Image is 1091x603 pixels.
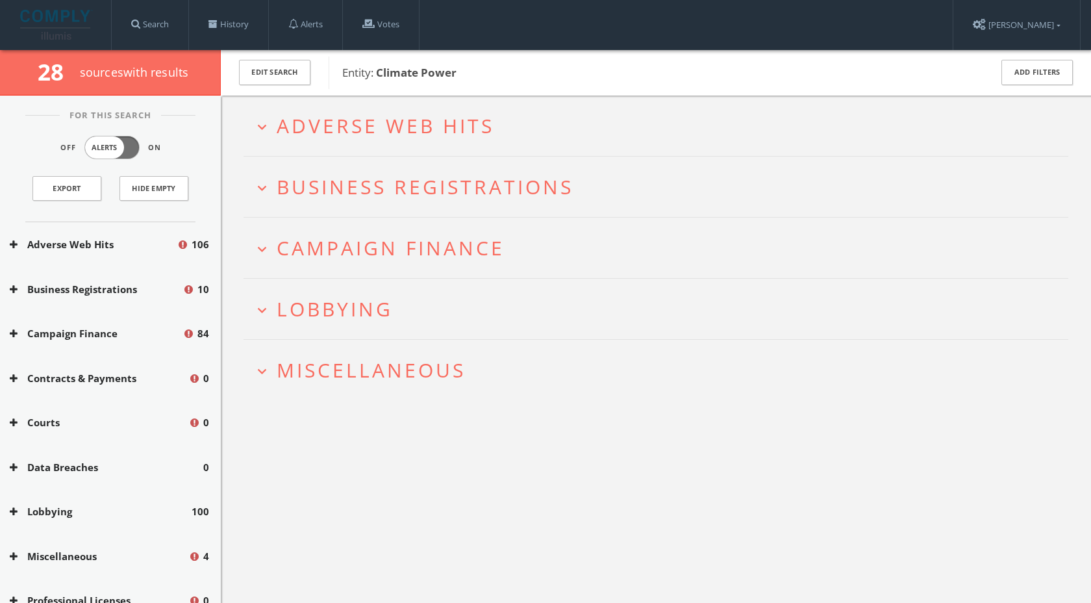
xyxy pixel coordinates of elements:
span: 106 [192,237,209,252]
span: 28 [38,57,75,87]
span: Business Registrations [277,173,573,200]
span: 4 [203,549,209,564]
i: expand_more [253,240,271,258]
span: Lobbying [277,296,393,322]
button: Data Breaches [10,460,203,475]
b: Climate Power [376,65,457,80]
button: Business Registrations [10,282,182,297]
i: expand_more [253,118,271,136]
i: expand_more [253,301,271,319]
button: expand_moreBusiness Registrations [253,176,1068,198]
span: 0 [203,371,209,386]
span: source s with results [80,64,189,80]
span: Miscellaneous [277,357,466,383]
span: Adverse Web Hits [277,112,494,139]
span: Off [60,142,76,153]
i: expand_more [253,363,271,380]
button: expand_moreMiscellaneous [253,359,1068,381]
button: Courts [10,415,188,430]
button: Contracts & Payments [10,371,188,386]
button: Campaign Finance [10,326,182,341]
button: expand_moreLobbying [253,298,1068,320]
button: Edit Search [239,60,310,85]
button: expand_moreAdverse Web Hits [253,115,1068,136]
span: 10 [197,282,209,297]
span: Entity: [342,65,457,80]
button: Add Filters [1001,60,1073,85]
a: Export [32,176,101,201]
span: Campaign Finance [277,235,505,261]
span: 100 [192,504,209,519]
button: Adverse Web Hits [10,237,177,252]
span: 0 [203,460,209,475]
button: Hide Empty [119,176,188,201]
span: 0 [203,415,209,430]
button: expand_moreCampaign Finance [253,237,1068,259]
span: 84 [197,326,209,341]
img: illumis [20,10,93,40]
button: Lobbying [10,504,192,519]
span: On [148,142,161,153]
span: For This Search [60,109,161,122]
button: Miscellaneous [10,549,188,564]
i: expand_more [253,179,271,197]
